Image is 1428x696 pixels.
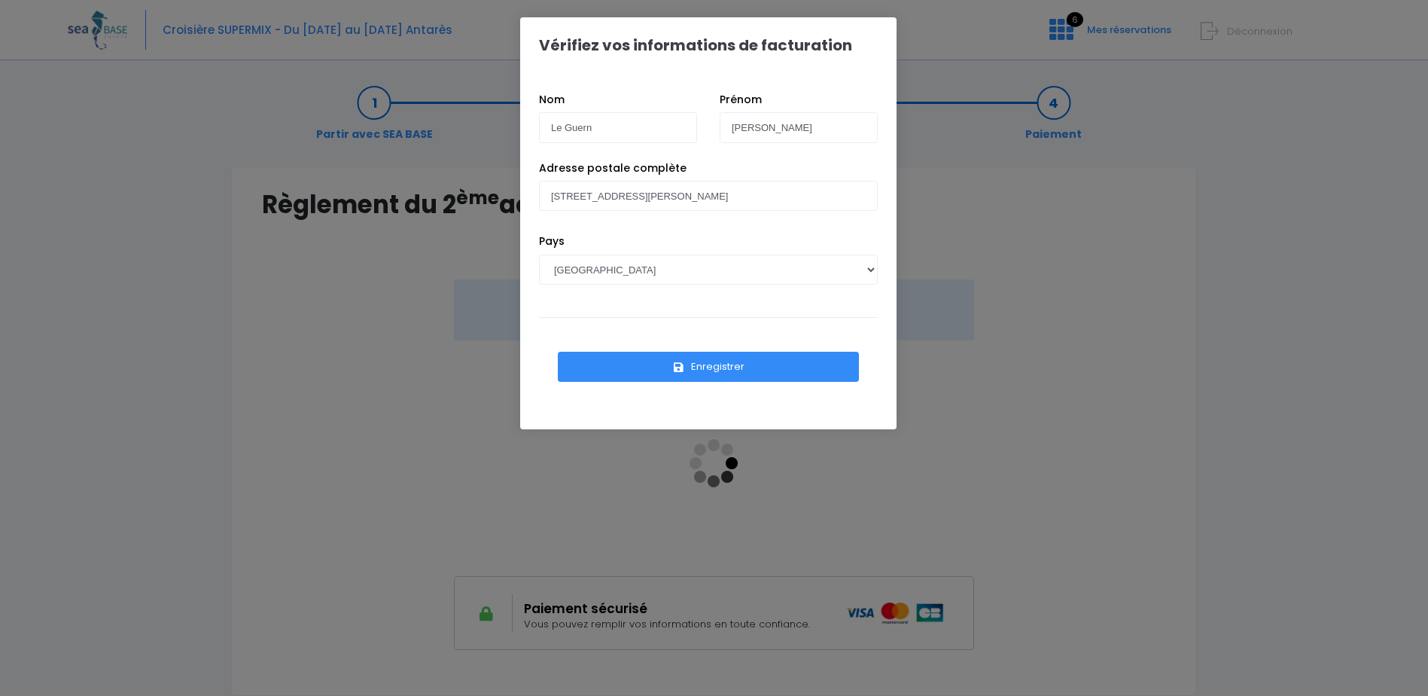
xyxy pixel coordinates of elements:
label: Prénom [720,92,762,108]
h1: Vérifiez vos informations de facturation [539,36,852,54]
label: Adresse postale complète [539,160,687,176]
button: Enregistrer [558,352,859,382]
label: Pays [539,234,565,249]
label: Nom [539,92,565,108]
